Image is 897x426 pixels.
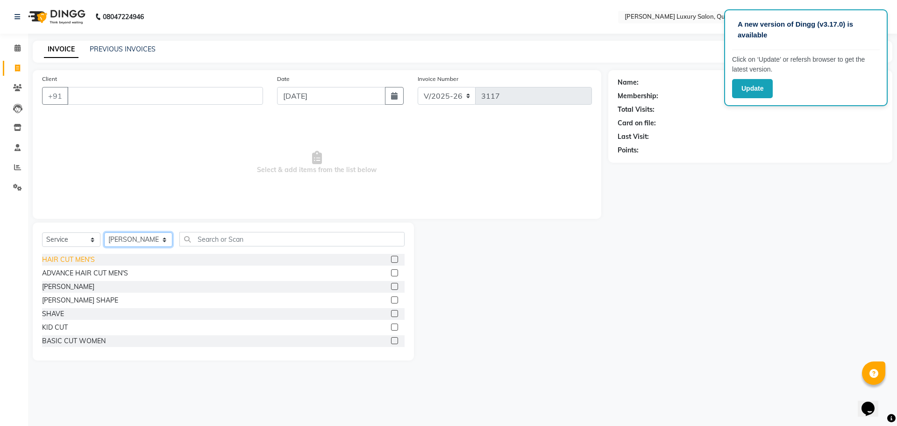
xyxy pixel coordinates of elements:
div: Name: [618,78,639,87]
div: Points: [618,145,639,155]
div: [PERSON_NAME] SHAPE [42,296,118,305]
div: BASIC CUT WOMEN [42,336,106,346]
button: Update [732,79,773,98]
div: Total Visits: [618,105,655,115]
div: SHAVE [42,309,64,319]
div: ADVANCE HAIR CUT MEN'S [42,268,128,278]
p: A new version of Dingg (v3.17.0) is available [738,19,874,40]
label: Invoice Number [418,75,458,83]
img: logo [24,4,88,30]
a: INVOICE [44,41,78,58]
div: Last Visit: [618,132,649,142]
div: Card on file: [618,118,656,128]
button: +91 [42,87,68,105]
p: Click on ‘Update’ or refersh browser to get the latest version. [732,55,880,74]
div: HAIR CUT MEN'S [42,255,95,265]
iframe: chat widget [858,389,888,417]
b: 08047224946 [103,4,144,30]
div: [PERSON_NAME] [42,282,94,292]
label: Client [42,75,57,83]
div: KID CUT [42,323,68,332]
input: Search by Name/Mobile/Email/Code [67,87,263,105]
a: PREVIOUS INVOICES [90,45,156,53]
input: Search or Scan [179,232,405,246]
span: Select & add items from the list below [42,116,592,209]
label: Date [277,75,290,83]
div: Membership: [618,91,658,101]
